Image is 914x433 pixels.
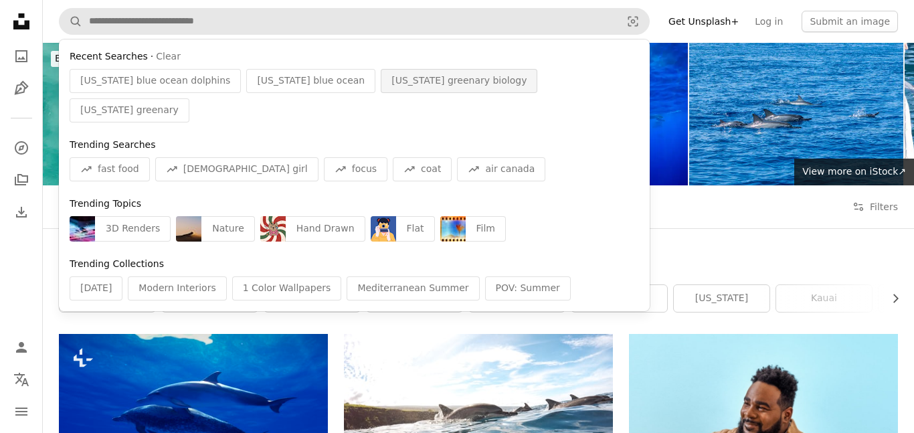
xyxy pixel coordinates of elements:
span: Trending Collections [70,258,164,269]
a: black dolphin on water during daytime [344,404,613,416]
span: air canada [485,163,535,176]
div: Film [466,216,506,242]
span: fast food [98,163,139,176]
button: Visual search [617,9,649,34]
div: Hand Drawn [286,216,365,242]
img: Aerial view of a pod of dolphins swimming in blue turquoise beautiful water [43,43,257,185]
button: Search Unsplash [60,9,82,34]
div: Mediterranean Summer [347,276,479,300]
div: · [70,50,639,64]
a: Home — Unsplash [8,8,35,37]
a: Log in [747,11,791,32]
img: Pod of Dolphins in the Wild [689,43,903,185]
img: premium_photo-1754984826162-5de96e38a4e4 [70,216,95,242]
span: [US_STATE] greenary biology [391,74,527,88]
a: Browse premium images on iStock|20% off at iStock↗ [43,43,321,75]
button: Language [8,366,35,393]
span: 20% off at iStock ↗ [55,53,308,64]
button: Menu [8,398,35,425]
div: Modern Interiors [128,276,226,300]
button: Submit an image [802,11,898,32]
span: focus [352,163,377,176]
a: a group of dolphins swimming in the ocean [59,418,328,430]
div: 3D Renders [95,216,171,242]
span: [DEMOGRAPHIC_DATA] girl [183,163,308,176]
div: 1 Color Wallpapers [232,276,342,300]
span: [US_STATE] blue ocean [257,74,365,88]
a: Log in / Sign up [8,334,35,361]
a: View more on iStock↗ [794,159,914,185]
div: POV: Summer [485,276,571,300]
span: Recent Searches [70,50,148,64]
button: scroll list to the right [883,285,898,312]
span: [US_STATE] greenary [80,104,179,117]
img: premium_photo-1751520788468-d3b7b4b94a8e [176,216,201,242]
a: Photos [8,43,35,70]
a: kauai [776,285,872,312]
img: premium_vector-1749740990668-cd06e98471ca [371,216,396,242]
form: Find visuals sitewide [59,8,650,35]
a: Collections [8,167,35,193]
span: Trending Searches [70,139,155,150]
a: Illustrations [8,75,35,102]
a: Download History [8,199,35,226]
img: premium_vector-1730142533288-194cec6c8fed [260,216,286,242]
a: Explore [8,135,35,161]
img: premium_photo-1698585173008-5dbb55374918 [440,216,466,242]
span: Trending Topics [70,198,141,209]
button: Clear [156,50,181,64]
span: View more on iStock ↗ [802,166,906,177]
span: coat [421,163,441,176]
div: [DATE] [70,276,122,300]
span: [US_STATE] blue ocean dolphins [80,74,230,88]
a: [US_STATE] [674,285,769,312]
span: Browse premium images on iStock | [55,53,220,64]
div: Flat [396,216,435,242]
div: Nature [201,216,254,242]
a: Get Unsplash+ [660,11,747,32]
button: Filters [852,185,898,228]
